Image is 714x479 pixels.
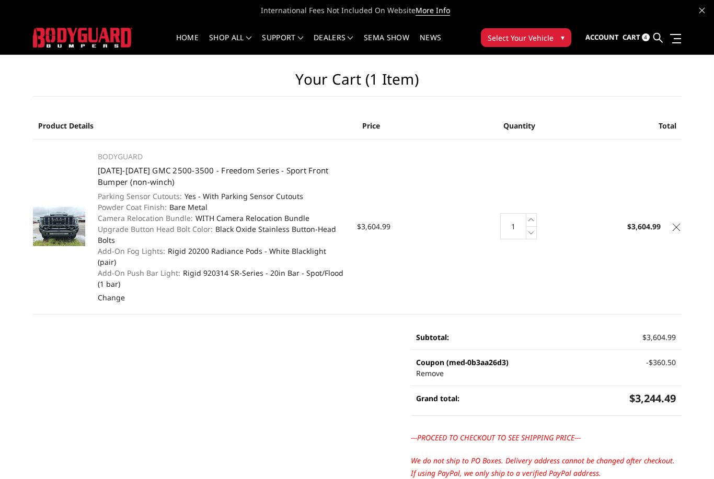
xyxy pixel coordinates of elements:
span: Cart [623,32,640,42]
button: Select Your Vehicle [481,28,571,47]
dt: Camera Relocation Bundle: [98,213,193,224]
p: ---PROCEED TO CHECKOUT TO SEE SHIPPING PRICE--- [411,431,681,444]
span: Account [585,32,619,42]
span: 4 [642,33,650,41]
th: Total [573,112,682,139]
p: BODYGUARD [98,150,346,163]
strong: Subtotal: [416,332,449,342]
dt: Add-On Fog Lights: [98,246,165,256]
span: $3,244.49 [629,391,676,405]
th: Quantity [465,112,573,139]
dd: WITH Camera Relocation Bundle [98,213,346,224]
th: Price [357,112,465,139]
dd: Black Oxide Stainless Button-Head Bolts [98,224,346,246]
a: Home [176,34,199,54]
a: Cart 4 [623,24,650,52]
span: -$360.50 [646,357,676,367]
strong: Coupon (med-0b3aa26d3) [416,357,509,367]
dd: Rigid 20200 Radiance Pods - White Blacklight (pair) [98,246,346,267]
dt: Powder Coat Finish: [98,202,167,213]
span: $3,604.99 [357,221,390,231]
span: ▾ [561,32,565,43]
dd: Rigid 920314 SR-Series - 20in Bar - Spot/Flood (1 bar) [98,267,346,289]
a: [DATE]-[DATE] GMC 2500-3500 - Freedom Series - Sport Front Bumper (non-winch) [98,165,329,188]
a: Remove [416,368,444,378]
dd: Bare Metal [98,202,346,213]
dt: Parking Sensor Cutouts: [98,191,182,202]
dt: Add-On Push Bar Light: [98,267,180,278]
a: Dealers [314,34,353,54]
th: Product Details [33,112,358,139]
a: More Info [416,5,450,16]
dt: Upgrade Button Head Bolt Color: [98,224,213,235]
img: BODYGUARD BUMPERS [33,28,132,47]
a: Support [262,34,303,54]
dd: Yes - With Parking Sensor Cutouts [98,191,346,202]
a: SEMA Show [364,34,409,54]
span: Select Your Vehicle [488,32,554,43]
h1: Your Cart (1 item) [33,71,682,97]
a: Change [98,293,125,302]
img: 2024-2025 GMC 2500-3500 - Freedom Series - Sport Front Bumper (non-winch) [33,207,85,246]
a: shop all [209,34,251,54]
a: Account [585,24,619,52]
strong: $3,604.99 [627,221,661,231]
strong: Grand total: [416,393,459,403]
a: News [420,34,441,54]
span: $3,604.99 [642,332,676,342]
